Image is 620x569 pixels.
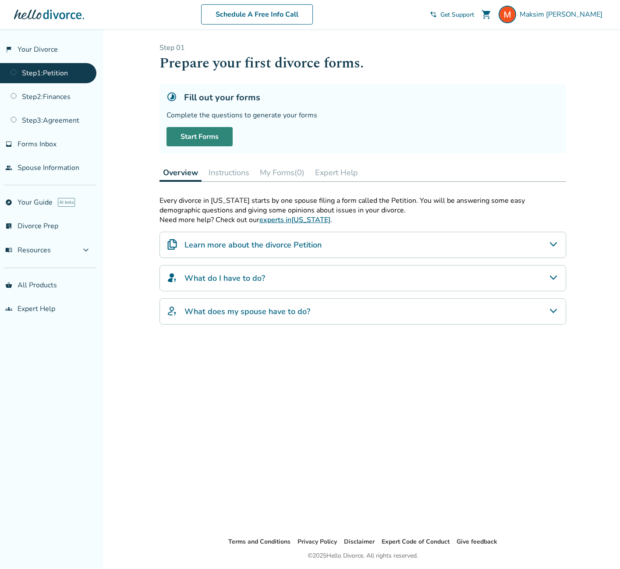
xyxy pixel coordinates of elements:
[440,11,474,19] span: Get Support
[5,247,12,254] span: menu_book
[184,272,265,284] h4: What do I have to do?
[159,164,202,182] button: Overview
[159,196,566,215] p: Every divorce in [US_STATE] starts by one spouse filing a form called the Petition. You will be a...
[159,232,566,258] div: Learn more about the divorce Petition
[159,215,566,225] p: Need more help? Check out our .
[167,127,233,146] a: Start Forms
[5,46,12,53] span: flag_2
[344,537,375,547] li: Disclaimer
[58,198,75,207] span: AI beta
[159,265,566,291] div: What do I have to do?
[18,139,57,149] span: Forms Inbox
[167,110,559,120] div: Complete the questions to generate your forms
[5,141,12,148] span: inbox
[298,537,337,546] a: Privacy Policy
[430,11,474,19] a: phone_in_talkGet Support
[5,305,12,312] span: groups
[481,9,492,20] span: shopping_cart
[5,199,12,206] span: explore
[576,527,620,569] iframe: Chat Widget
[520,10,606,19] span: Maksim [PERSON_NAME]
[167,239,177,250] img: Learn more about the divorce Petition
[205,164,253,181] button: Instructions
[256,164,308,181] button: My Forms(0)
[81,245,91,255] span: expand_more
[184,306,310,317] h4: What does my spouse have to do?
[159,53,566,74] h1: Prepare your first divorce forms.
[159,43,566,53] p: Step 0 1
[457,537,497,547] li: Give feedback
[312,164,361,181] button: Expert Help
[259,215,330,225] a: experts in[US_STATE]
[184,92,260,103] h5: Fill out your forms
[167,306,177,316] img: What does my spouse have to do?
[159,298,566,325] div: What does my spouse have to do?
[5,282,12,289] span: shopping_basket
[430,11,437,18] span: phone_in_talk
[308,551,418,561] div: © 2025 Hello Divorce. All rights reserved.
[499,6,516,23] img: Maksim Shmukler
[167,272,177,283] img: What do I have to do?
[5,223,12,230] span: list_alt_check
[382,537,450,546] a: Expert Code of Conduct
[5,245,51,255] span: Resources
[201,4,313,25] a: Schedule A Free Info Call
[228,537,291,546] a: Terms and Conditions
[184,239,322,251] h4: Learn more about the divorce Petition
[5,164,12,171] span: people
